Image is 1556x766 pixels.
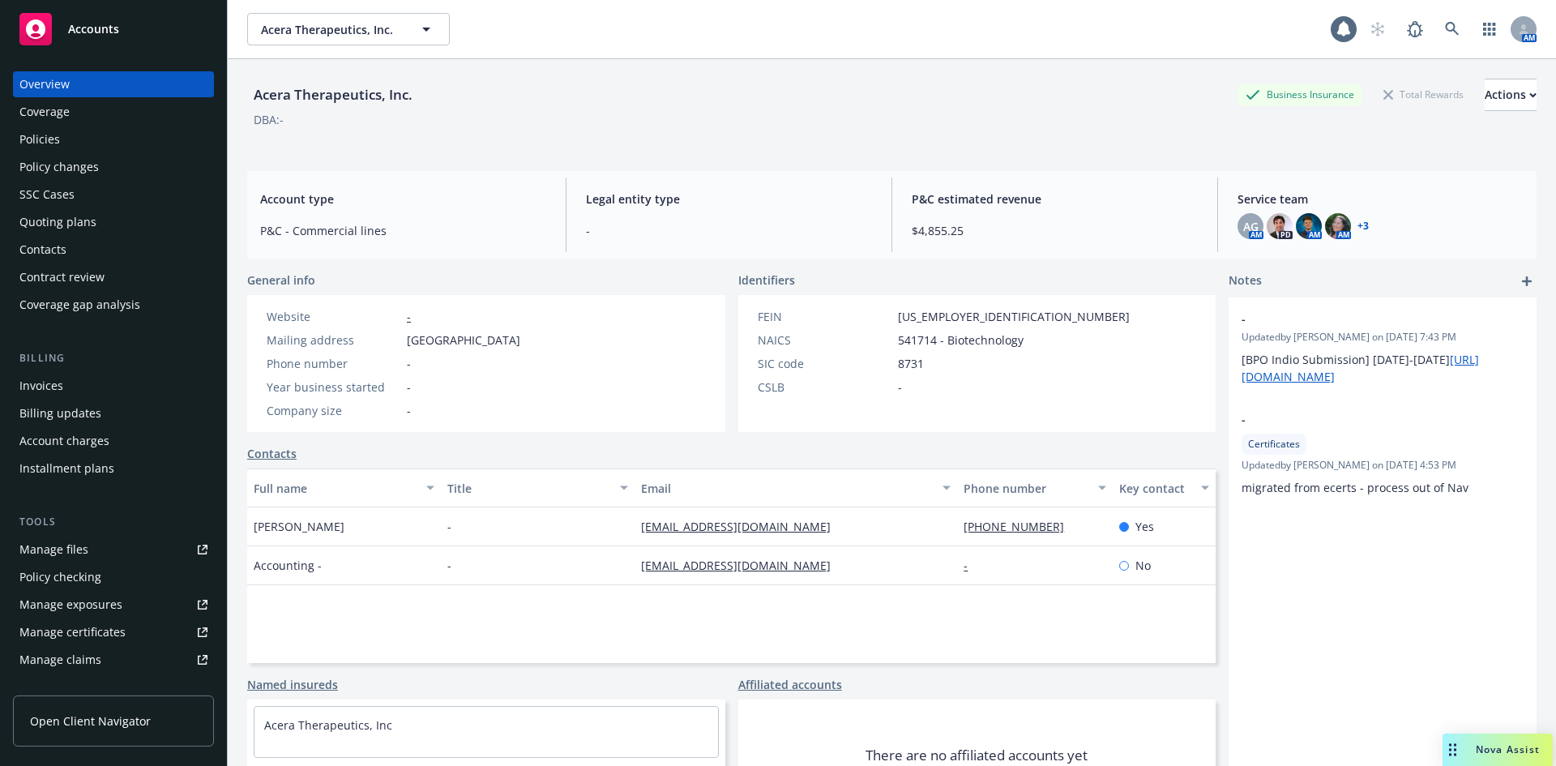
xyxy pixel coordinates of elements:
span: migrated from ecerts - process out of Nav [1242,480,1468,495]
span: No [1135,557,1151,574]
div: Quoting plans [19,209,96,235]
div: Acera Therapeutics, Inc. [247,84,419,105]
div: SIC code [758,355,891,372]
span: - [407,379,411,396]
span: Updated by [PERSON_NAME] on [DATE] 7:43 PM [1242,330,1524,344]
div: Policy checking [19,564,101,590]
span: - [447,557,451,574]
span: - [898,379,902,396]
a: Report a Bug [1399,13,1431,45]
div: Title [447,480,610,497]
a: Manage claims [13,647,214,673]
div: DBA: - [254,111,284,128]
div: Total Rewards [1375,84,1472,105]
button: Key contact [1113,469,1216,507]
a: Manage exposures [13,592,214,618]
div: NAICS [758,332,891,349]
span: Legal entity type [586,190,872,208]
button: Email [635,469,957,507]
div: Actions [1485,79,1537,110]
div: Phone number [964,480,1088,497]
a: - [964,558,981,573]
span: Acera Therapeutics, Inc. [261,21,401,38]
div: Installment plans [19,456,114,481]
div: Coverage [19,99,70,125]
span: P&C estimated revenue [912,190,1198,208]
div: Year business started [267,379,400,396]
a: Manage certificates [13,619,214,645]
a: Invoices [13,373,214,399]
span: [US_EMPLOYER_IDENTIFICATION_NUMBER] [898,308,1130,325]
button: Nova Assist [1443,734,1553,766]
a: [EMAIL_ADDRESS][DOMAIN_NAME] [641,558,844,573]
span: Notes [1229,272,1262,291]
div: Account charges [19,428,109,454]
div: Manage files [19,537,88,563]
span: [GEOGRAPHIC_DATA] [407,332,520,349]
span: Identifiers [738,272,795,289]
span: - [447,518,451,535]
div: Phone number [267,355,400,372]
div: -CertificatesUpdatedby [PERSON_NAME] on [DATE] 4:53 PMmigrated from ecerts - process out of Nav [1229,398,1537,509]
a: Search [1436,13,1468,45]
span: $4,855.25 [912,222,1198,239]
div: Key contact [1119,480,1191,497]
a: Manage files [13,537,214,563]
div: Company size [267,402,400,419]
a: Contract review [13,264,214,290]
div: Contacts [19,237,66,263]
button: Title [441,469,635,507]
span: Service team [1238,190,1524,208]
a: Manage BORs [13,674,214,700]
a: [EMAIL_ADDRESS][DOMAIN_NAME] [641,519,844,534]
div: Contract review [19,264,105,290]
a: +3 [1357,221,1369,231]
span: Yes [1135,518,1154,535]
div: Overview [19,71,70,97]
span: - [586,222,872,239]
a: Named insureds [247,676,338,693]
a: Policy checking [13,564,214,590]
a: Contacts [13,237,214,263]
a: Acera Therapeutics, Inc [264,717,392,733]
div: Policy changes [19,154,99,180]
span: Certificates [1248,437,1300,451]
div: Manage exposures [19,592,122,618]
div: Mailing address [267,332,400,349]
a: Overview [13,71,214,97]
span: There are no affiliated accounts yet [866,746,1088,765]
div: Manage certificates [19,619,126,645]
a: Contacts [247,445,297,462]
div: Manage claims [19,647,101,673]
span: Updated by [PERSON_NAME] on [DATE] 4:53 PM [1242,458,1524,473]
span: Accounting - [254,557,322,574]
span: Accounts [68,23,119,36]
span: - [1242,310,1481,327]
img: photo [1296,213,1322,239]
div: Email [641,480,933,497]
div: Website [267,308,400,325]
a: SSC Cases [13,182,214,208]
div: Policies [19,126,60,152]
span: - [407,355,411,372]
div: CSLB [758,379,891,396]
a: [PHONE_NUMBER] [964,519,1077,534]
div: Business Insurance [1238,84,1362,105]
div: SSC Cases [19,182,75,208]
button: Acera Therapeutics, Inc. [247,13,450,45]
a: Accounts [13,6,214,52]
span: AG [1243,218,1259,235]
a: Billing updates [13,400,214,426]
a: Policy changes [13,154,214,180]
img: photo [1325,213,1351,239]
img: photo [1267,213,1293,239]
div: Drag to move [1443,734,1463,766]
div: Tools [13,514,214,530]
div: FEIN [758,308,891,325]
a: Coverage gap analysis [13,292,214,318]
div: Full name [254,480,417,497]
a: Policies [13,126,214,152]
a: Switch app [1473,13,1506,45]
div: Invoices [19,373,63,399]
